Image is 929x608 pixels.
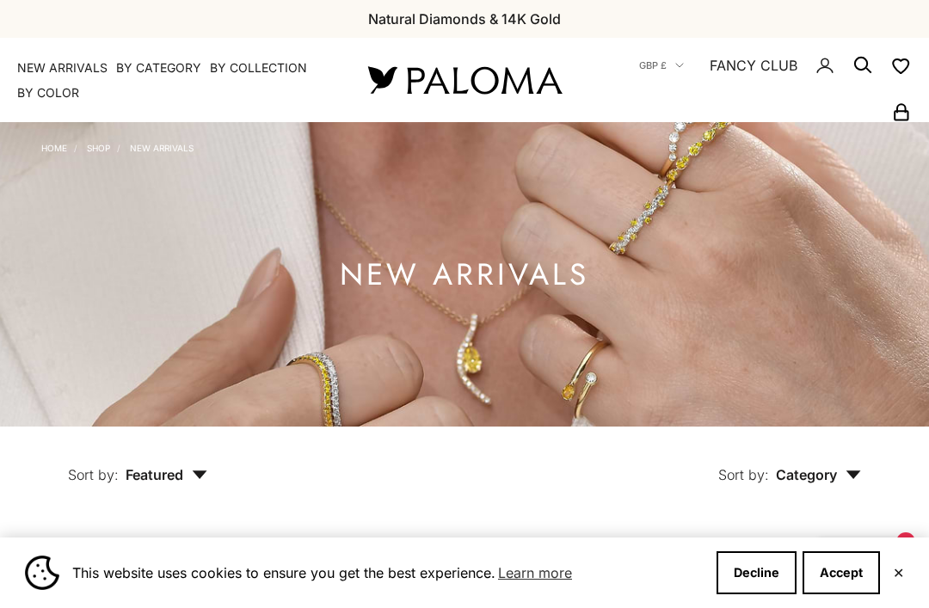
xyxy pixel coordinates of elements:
span: This website uses cookies to ensure you get the best experience. [72,560,703,586]
a: NEW ARRIVALS [130,143,194,153]
summary: By Color [17,84,79,101]
span: Featured [126,466,207,483]
span: Sort by: [68,466,119,483]
a: Learn more [495,560,575,586]
nav: Primary navigation [17,59,327,101]
span: GBP £ [639,58,667,73]
nav: Breadcrumb [41,139,194,153]
button: GBP £ [639,58,684,73]
button: Sort by: Featured [28,427,247,499]
a: NEW ARRIVALS [17,59,108,77]
a: Home [41,143,67,153]
summary: By Collection [210,59,307,77]
span: Category [776,466,861,483]
button: Close [893,568,904,578]
span: Sort by: [718,466,769,483]
nav: Secondary navigation [602,38,912,122]
button: Sort by: Category [679,427,901,499]
button: Decline [717,551,797,594]
button: Accept [803,551,880,594]
p: Natural Diamonds & 14K Gold [368,8,561,30]
summary: By Category [116,59,201,77]
h1: NEW ARRIVALS [340,264,589,286]
a: Shop [87,143,110,153]
a: FANCY CLUB [710,54,797,77]
img: Cookie banner [25,556,59,590]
